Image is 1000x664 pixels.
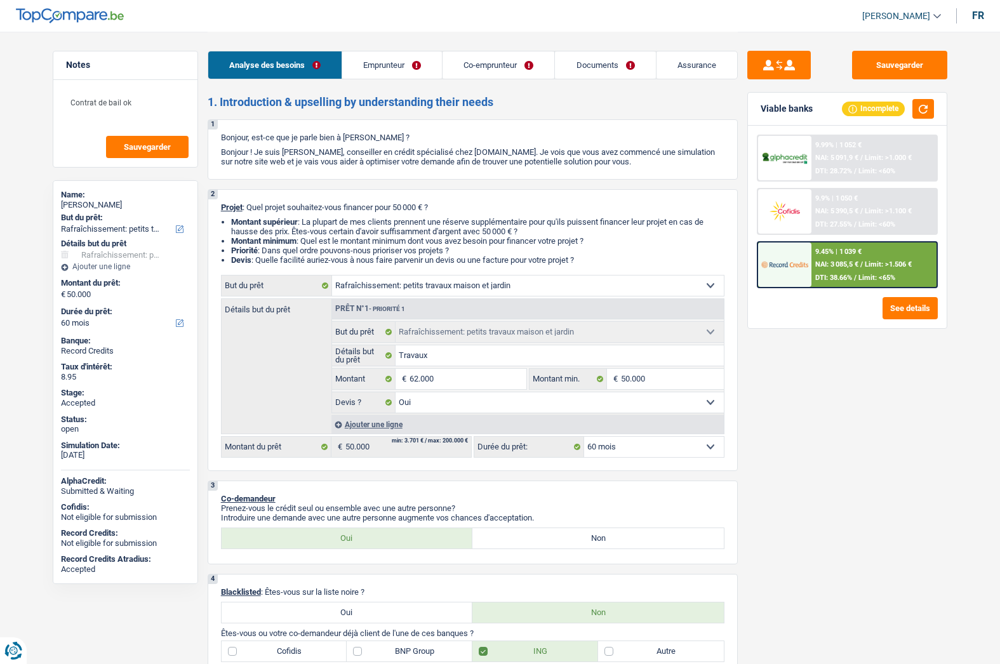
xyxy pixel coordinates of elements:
span: NAI: 5 390,5 € [815,207,858,215]
span: NAI: 3 085,5 € [815,260,858,269]
label: Montant min. [530,369,607,389]
div: Record Credits: [61,528,190,538]
li: : Quel est le montant minimum dont vous avez besoin pour financer votre projet ? [231,236,724,246]
strong: Priorité [231,246,258,255]
img: Record Credits [761,253,808,276]
div: 9.45% | 1 039 € [815,248,862,256]
p: : Êtes-vous sur la liste noire ? [221,587,724,597]
div: 8.95 [61,372,190,382]
span: Co-demandeur [221,494,276,503]
div: Prêt n°1 [332,305,408,313]
a: Analyse des besoins [208,51,342,79]
span: Devis [231,255,251,265]
span: Limit: >1.000 € [865,154,912,162]
a: [PERSON_NAME] [852,6,941,27]
div: Record Credits [61,346,190,356]
span: € [61,289,65,300]
div: [PERSON_NAME] [61,200,190,210]
img: Cofidis [761,199,808,223]
div: Stage: [61,388,190,398]
p: Prenez-vous le crédit seul ou ensemble avec une autre personne? [221,503,724,513]
span: / [854,274,857,282]
span: / [854,220,857,229]
div: 3 [208,481,218,491]
span: DTI: 28.72% [815,167,852,175]
a: Co-emprunteur [443,51,554,79]
div: Submitted & Waiting [61,486,190,496]
div: [DATE] [61,450,190,460]
span: / [860,260,863,269]
label: Montant [332,369,396,389]
button: Sauvegarder [106,136,189,158]
label: Détails but du prêt [332,345,396,366]
div: Name: [61,190,190,200]
p: Introduire une demande avec une autre personne augmente vos chances d'acceptation. [221,513,724,522]
h2: 1. Introduction & upselling by understanding their needs [208,95,738,109]
img: AlphaCredit [761,151,808,166]
label: BNP Group [347,641,472,661]
div: Accepted [61,398,190,408]
li: : La plupart de mes clients prennent une réserve supplémentaire pour qu'ils puissent financer leu... [231,217,724,236]
p: : Quel projet souhaitez-vous financer pour 50 000 € ? [221,203,724,212]
p: Bonjour, est-ce que je parle bien à [PERSON_NAME] ? [221,133,724,142]
span: Limit: <60% [858,167,895,175]
span: Sauvegarder [124,143,171,151]
div: Record Credits Atradius: [61,554,190,564]
div: Incomplete [842,102,905,116]
span: € [331,437,345,457]
div: Status: [61,415,190,425]
span: Projet [221,203,243,212]
div: min: 3.701 € / max: 200.000 € [392,438,468,444]
div: Ajouter une ligne [61,262,190,271]
span: NAI: 5 091,9 € [815,154,858,162]
div: Cofidis: [61,502,190,512]
div: AlphaCredit: [61,476,190,486]
label: Durée du prêt: [61,307,187,317]
li: : Dans quel ordre pouvons-nous prioriser vos projets ? [231,246,724,255]
span: Blacklisted [221,587,261,597]
div: 9.9% | 1 050 € [815,194,858,203]
div: open [61,424,190,434]
span: [PERSON_NAME] [862,11,930,22]
p: Bonjour ! Je suis [PERSON_NAME], conseiller en crédit spécialisé chez [DOMAIN_NAME]. Je vois que ... [221,147,724,166]
a: Emprunteur [342,51,442,79]
div: Not eligible for submission [61,538,190,548]
div: 1 [208,120,218,129]
div: 2 [208,190,218,199]
label: Cofidis [222,641,347,661]
label: Montant du prêt: [61,278,187,288]
li: : Quelle facilité auriez-vous à nous faire parvenir un devis ou une facture pour votre projet ? [231,255,724,265]
label: Détails but du prêt [222,299,331,314]
label: Autre [598,641,724,661]
div: Viable banks [761,103,813,114]
label: Non [472,602,724,623]
div: Banque: [61,336,190,346]
span: € [607,369,621,389]
span: Limit: <60% [858,220,895,229]
strong: Montant supérieur [231,217,298,227]
div: 4 [208,574,218,584]
a: Assurance [657,51,737,79]
div: 9.99% | 1 052 € [815,141,862,149]
span: DTI: 27.55% [815,220,852,229]
span: / [860,207,863,215]
label: But du prêt [222,276,332,296]
label: Oui [222,602,473,623]
span: / [860,154,863,162]
span: / [854,167,857,175]
button: See details [883,297,938,319]
div: fr [972,10,984,22]
img: TopCompare Logo [16,8,124,23]
h5: Notes [66,60,185,70]
span: Limit: <65% [858,274,895,282]
a: Documents [555,51,655,79]
label: Non [472,528,724,548]
span: Limit: >1.100 € [865,207,912,215]
label: ING [472,641,598,661]
span: DTI: 38.66% [815,274,852,282]
label: But du prêt: [61,213,187,223]
label: Durée du prêt: [474,437,584,457]
strong: Montant minimum [231,236,297,246]
label: Devis ? [332,392,396,413]
div: Accepted [61,564,190,574]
